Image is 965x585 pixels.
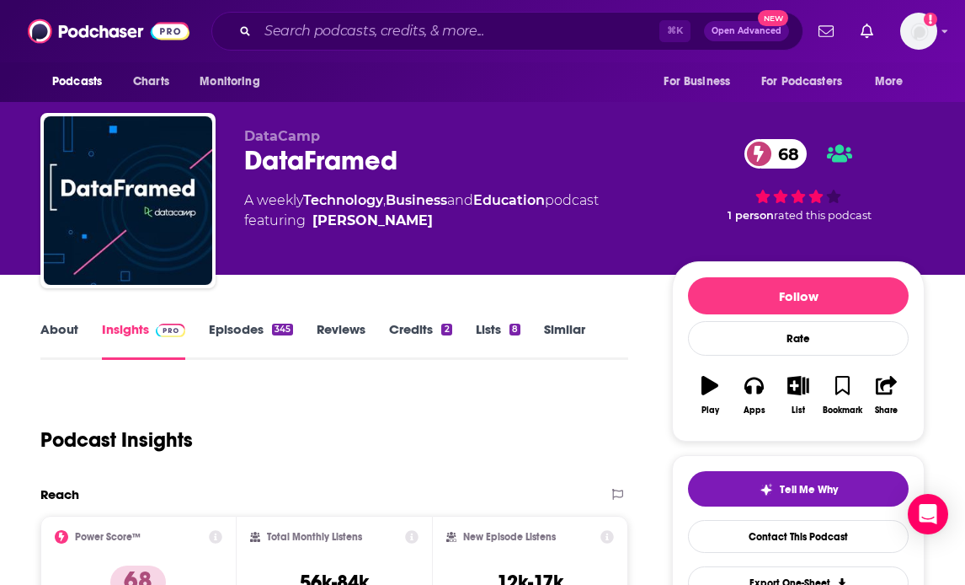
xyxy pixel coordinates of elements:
[200,70,259,94] span: Monitoring
[509,324,520,335] div: 8
[900,13,937,50] img: User Profile
[664,70,730,94] span: For Business
[473,192,545,208] a: Education
[188,66,281,98] button: open menu
[52,70,102,94] span: Podcasts
[447,192,473,208] span: and
[728,209,774,222] span: 1 person
[776,365,820,426] button: List
[865,365,909,426] button: Share
[133,70,169,94] span: Charts
[924,13,937,26] svg: Add a profile image
[750,66,866,98] button: open menu
[40,321,78,360] a: About
[744,405,765,416] div: Apps
[244,211,599,231] span: featuring
[652,66,751,98] button: open menu
[659,20,690,42] span: ⌘ K
[774,209,872,222] span: rated this podcast
[701,405,719,416] div: Play
[303,192,383,208] a: Technology
[122,66,179,98] a: Charts
[441,324,451,335] div: 2
[28,15,189,47] img: Podchaser - Follow, Share and Rate Podcasts
[908,494,948,534] div: Open Intercom Messenger
[544,321,585,360] a: Similar
[812,17,840,46] a: Show notifications dropdown
[732,365,776,426] button: Apps
[792,405,805,416] div: List
[44,116,212,285] img: DataFramed
[758,10,788,26] span: New
[75,531,141,543] h2: Power Score™
[389,321,451,360] a: Credits2
[40,427,193,453] h1: Podcast Insights
[272,324,293,335] div: 345
[244,128,320,144] span: DataCamp
[156,324,185,337] img: Podchaser Pro
[712,27,781,35] span: Open Advanced
[672,128,925,233] div: 68 1 personrated this podcast
[875,405,898,416] div: Share
[863,66,925,98] button: open menu
[317,321,365,360] a: Reviews
[900,13,937,50] button: Show profile menu
[40,486,79,502] h2: Reach
[267,531,362,543] h2: Total Monthly Listens
[704,21,789,41] button: Open AdvancedNew
[823,405,862,416] div: Bookmark
[688,471,909,507] button: tell me why sparkleTell Me Why
[383,192,386,208] span: ,
[40,66,124,98] button: open menu
[476,321,520,360] a: Lists8
[386,192,447,208] a: Business
[760,483,773,496] img: tell me why sparkle
[688,277,909,314] button: Follow
[875,70,904,94] span: More
[761,70,842,94] span: For Podcasters
[211,12,803,51] div: Search podcasts, credits, & more...
[744,139,808,169] a: 68
[258,18,659,45] input: Search podcasts, credits, & more...
[688,321,909,356] div: Rate
[312,211,433,231] a: Adel Nehme
[761,139,808,169] span: 68
[688,520,909,553] a: Contact This Podcast
[780,483,838,496] span: Tell Me Why
[900,13,937,50] span: Logged in as saraatspark
[463,531,556,543] h2: New Episode Listens
[209,321,293,360] a: Episodes345
[244,191,599,231] div: A weekly podcast
[102,321,185,360] a: InsightsPodchaser Pro
[854,17,880,46] a: Show notifications dropdown
[820,365,864,426] button: Bookmark
[688,365,732,426] button: Play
